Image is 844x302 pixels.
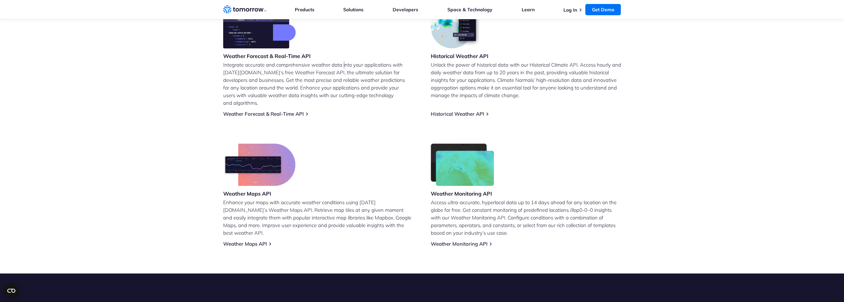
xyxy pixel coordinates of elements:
[223,5,266,15] a: Home link
[223,190,295,197] h3: Weather Maps API
[431,111,484,117] a: Historical Weather API
[431,241,487,247] a: Weather Monitoring API
[223,241,267,247] a: Weather Maps API
[343,7,363,13] a: Solutions
[563,7,577,13] a: Log In
[3,283,19,299] button: Open CMP widget
[223,61,414,107] p: Integrate accurate and comprehensive weather data into your applications with [DATE][DOMAIN_NAME]...
[431,190,494,197] h3: Weather Monitoring API
[223,52,311,60] h3: Weather Forecast & Real-Time API
[431,199,621,237] p: Access ultra-accurate, hyperlocal data up to 14 days ahead for any location on the globe for free...
[431,52,488,60] h3: Historical Weather API
[223,111,304,117] a: Weather Forecast & Real-Time API
[223,199,414,237] p: Enhance your maps with accurate weather conditions using [DATE][DOMAIN_NAME]’s Weather Maps API. ...
[295,7,314,13] a: Products
[522,7,535,13] a: Learn
[431,61,621,99] p: Unlock the power of historical data with our Historical Climate API. Access hourly and daily weat...
[447,7,492,13] a: Space & Technology
[585,4,621,15] a: Get Demo
[393,7,418,13] a: Developers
